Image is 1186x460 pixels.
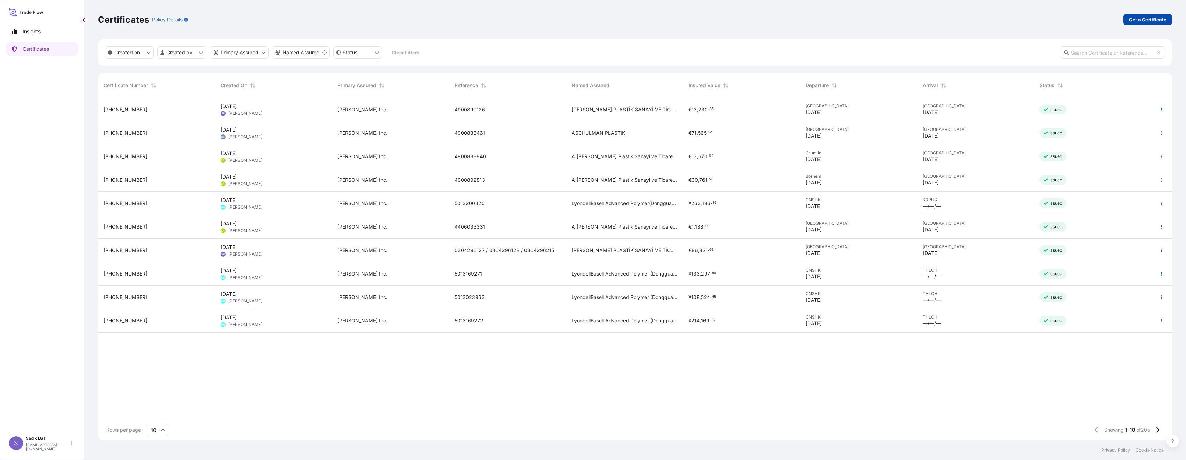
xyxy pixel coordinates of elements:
span: [PHONE_NUMBER] [103,317,147,324]
a: Privacy Policy [1101,447,1130,453]
p: Issued [1049,271,1062,277]
p: Issued [1049,177,1062,183]
span: 230 [698,107,708,112]
span: A [PERSON_NAME] Plastik Sanayi ve Ticaret AS [572,223,678,230]
span: 5013169271 [455,270,482,277]
span: [PERSON_NAME] [228,134,262,140]
span: [PHONE_NUMBER] [103,153,147,160]
span: [GEOGRAPHIC_DATA] [923,150,1029,156]
p: Certificates [98,14,149,25]
span: [DATE] [221,314,237,321]
span: 188 [695,224,703,229]
span: [DATE] [221,150,237,157]
p: Status [343,49,357,56]
span: [PERSON_NAME] PLASTİK SANAYİ VE TİCARET AŞ. [572,247,678,254]
p: [EMAIL_ADDRESS][DOMAIN_NAME] [26,442,69,451]
span: [DATE] [221,291,237,298]
p: Get a Certificate [1129,16,1166,23]
span: [DATE] [221,103,237,110]
button: Sort [830,81,838,90]
a: Cookie Notice [1136,447,1164,453]
span: . [708,249,709,251]
span: Crumlin [806,150,912,156]
span: KRPUS [923,197,1029,203]
span: [DATE] [806,320,822,327]
a: Insights [6,25,78,39]
p: Sadik Bas [26,435,69,441]
span: 4900883461 [455,130,485,137]
span: 4900890126 [455,106,485,113]
span: SB [221,110,225,117]
span: 524 [701,295,710,300]
span: [PERSON_NAME] Inc. [337,176,387,183]
span: . [710,295,712,298]
span: SA [221,227,225,234]
a: Get a Certificate [1123,14,1172,25]
span: Insured Value [688,82,720,89]
span: [PERSON_NAME] [228,228,262,234]
span: [PERSON_NAME] [228,181,262,187]
span: Primary Assured [337,82,376,89]
button: cargoOwner Filter options [272,46,330,59]
p: Created on [114,49,140,56]
span: 13 [692,107,697,112]
span: [DATE] [221,244,237,251]
span: . [708,155,709,157]
span: [DATE] [923,132,939,139]
span: . [708,108,709,110]
span: [DATE] [923,250,939,257]
span: CNSHK [806,267,912,273]
span: [DATE] [806,297,822,304]
span: [GEOGRAPHIC_DATA] [806,103,912,109]
p: Primary Assured [221,49,258,56]
span: [DATE] [221,173,237,180]
span: [GEOGRAPHIC_DATA] [923,174,1029,179]
span: 71 [692,131,696,135]
span: ¥ [688,318,691,323]
span: € [688,107,692,112]
span: € [688,248,692,253]
p: Issued [1049,154,1062,159]
span: [DATE] [806,132,822,139]
p: Issued [1049,294,1062,300]
span: [PHONE_NUMBER] [103,270,147,277]
span: [PERSON_NAME] Inc. [337,294,387,301]
span: € [688,154,692,159]
span: Created On [221,82,247,89]
p: Policy Details [152,16,183,23]
span: [DATE] [806,203,822,210]
span: [PERSON_NAME] [228,111,262,116]
span: [PHONE_NUMBER] [103,130,147,137]
span: , [696,131,698,135]
span: [PERSON_NAME] Inc. [337,317,387,324]
span: Showing [1104,426,1124,433]
span: 50 [709,178,713,181]
span: [PERSON_NAME] [228,322,262,327]
span: Reference [455,82,478,89]
span: . [708,178,709,181]
span: [GEOGRAPHIC_DATA] [923,103,1029,109]
span: [PERSON_NAME] Inc. [337,130,387,137]
p: Issued [1049,130,1062,136]
span: [PHONE_NUMBER] [103,294,147,301]
span: [DATE] [923,226,939,233]
span: 63 [709,249,714,251]
span: HH [221,204,225,211]
span: 4900892813 [455,176,485,183]
span: Named Assured [572,82,609,89]
span: 1 [692,224,694,229]
span: , [698,248,699,253]
span: —/—/— [923,203,941,210]
span: [DATE] [221,220,237,227]
span: 133 [691,271,700,276]
span: HH [221,321,225,328]
span: [PERSON_NAME] Inc. [337,247,387,254]
span: [PERSON_NAME] Inc. [337,223,387,230]
span: [GEOGRAPHIC_DATA] [806,127,912,132]
span: 108 [691,295,700,300]
span: 186 [702,201,710,206]
span: [PERSON_NAME] PLASTİK SANAYİ VE TİCARET AŞ. [572,106,678,113]
p: Certificates [23,46,49,53]
span: [PERSON_NAME] [228,251,262,257]
span: HH [221,274,225,281]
